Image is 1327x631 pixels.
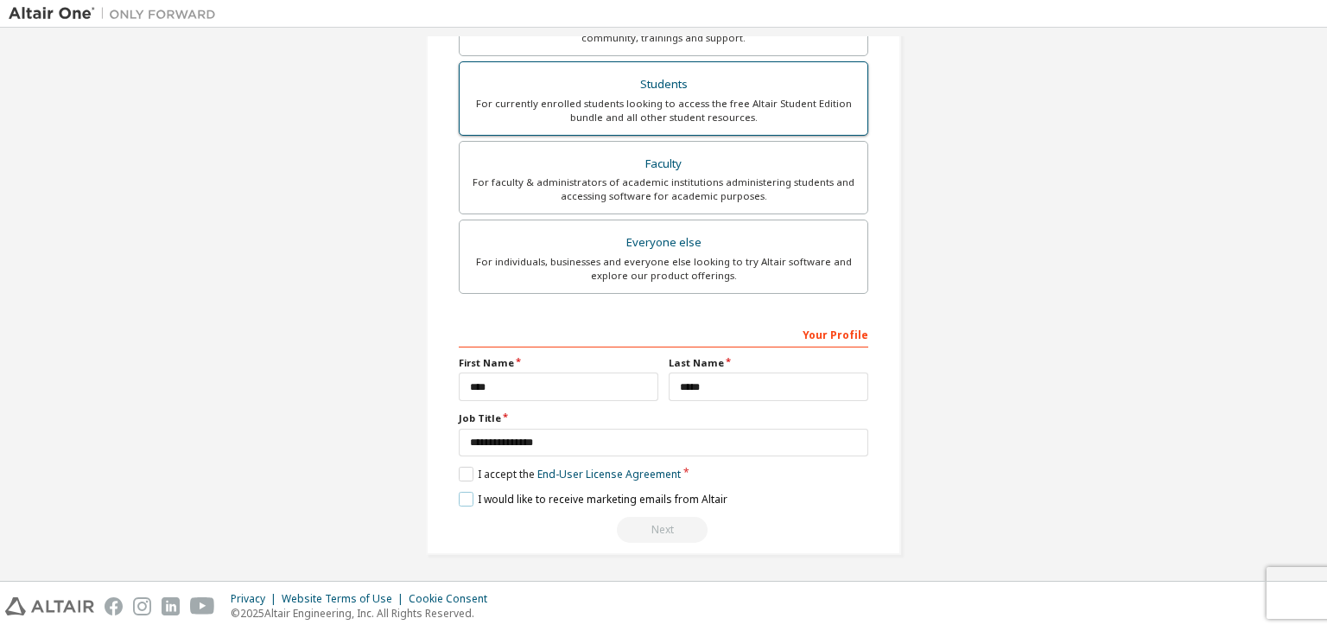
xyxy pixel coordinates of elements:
[470,97,857,124] div: For currently enrolled students looking to access the free Altair Student Edition bundle and all ...
[133,597,151,615] img: instagram.svg
[459,467,681,481] label: I accept the
[231,592,282,606] div: Privacy
[470,255,857,283] div: For individuals, businesses and everyone else looking to try Altair software and explore our prod...
[409,592,498,606] div: Cookie Consent
[190,597,215,615] img: youtube.svg
[537,467,681,481] a: End-User License Agreement
[459,517,868,543] div: Select your account type to continue
[9,5,225,22] img: Altair One
[459,356,658,370] label: First Name
[105,597,123,615] img: facebook.svg
[459,492,727,507] label: I would like to receive marketing emails from Altair
[459,411,868,425] label: Job Title
[5,597,94,615] img: altair_logo.svg
[470,231,857,255] div: Everyone else
[470,73,857,97] div: Students
[231,606,498,621] p: © 2025 Altair Engineering, Inc. All Rights Reserved.
[470,152,857,176] div: Faculty
[669,356,868,370] label: Last Name
[470,175,857,203] div: For faculty & administrators of academic institutions administering students and accessing softwa...
[459,320,868,347] div: Your Profile
[282,592,409,606] div: Website Terms of Use
[162,597,180,615] img: linkedin.svg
